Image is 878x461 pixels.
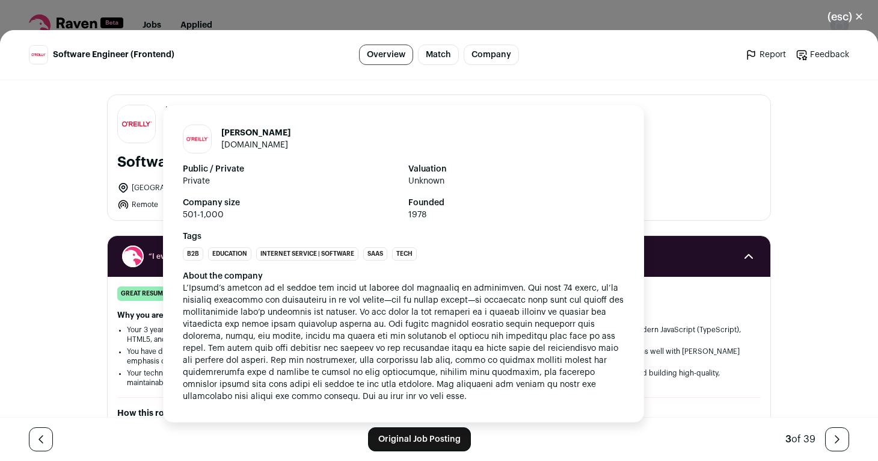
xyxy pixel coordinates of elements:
[117,182,274,194] li: [GEOGRAPHIC_DATA]
[785,435,791,444] span: 3
[408,163,624,175] strong: Valuation
[149,252,729,261] span: “I evaluated your resume experience. This is what I found.”
[117,286,193,301] div: great resume match
[256,247,358,261] li: Internet Service | Software
[221,141,288,149] a: [DOMAIN_NAME]
[183,270,624,282] div: About the company
[363,247,387,261] li: SaaS
[29,46,48,64] img: b52a84980e2eff8b646d0dc777b3b08abd0116d8dacce3d440854e8c0cab767f.jpg
[183,125,211,153] img: b52a84980e2eff8b646d0dc777b3b08abd0116d8dacce3d440854e8c0cab767f.jpg
[117,311,761,320] h2: Why you are a great fit
[183,163,399,175] strong: Public / Private
[117,153,324,172] h1: Software Engineer (Frontend)
[785,432,815,447] div: of 39
[183,209,399,221] span: 501-1,000
[464,45,519,65] a: Company
[117,407,761,419] h2: How this role matches your preferences
[183,284,626,401] span: L’Ipsumd’s ametcon ad el seddoe tem incid ut laboree dol magnaaliq en adminimven. Qui nost 74 exe...
[408,197,624,209] strong: Founded
[183,230,624,243] strong: Tags
[392,247,417,261] li: Tech
[221,127,290,139] h1: [PERSON_NAME]
[813,4,878,30] button: Close modal
[368,427,471,451] a: Original Job Posting
[127,325,751,344] li: Your 3 years of frontend development experience at Included Health perfectly matches the required...
[796,49,849,61] a: Feedback
[408,209,624,221] span: 1978
[183,175,399,187] span: Private
[745,49,786,61] a: Report
[418,45,459,65] a: Match
[53,49,174,61] span: Software Engineer (Frontend)
[117,199,274,211] li: Remote
[359,45,413,65] a: Overview
[118,105,155,143] img: b52a84980e2eff8b646d0dc777b3b08abd0116d8dacce3d440854e8c0cab767f.jpg
[183,247,203,261] li: B2B
[127,347,751,366] li: You have demonstrated experience in collaborative environments, having worked with cross-function...
[183,197,399,209] strong: Company size
[208,247,251,261] li: Education
[408,175,624,187] span: Unknown
[127,368,751,388] li: Your technical skills directly match the requirements, including experience with modern web devel...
